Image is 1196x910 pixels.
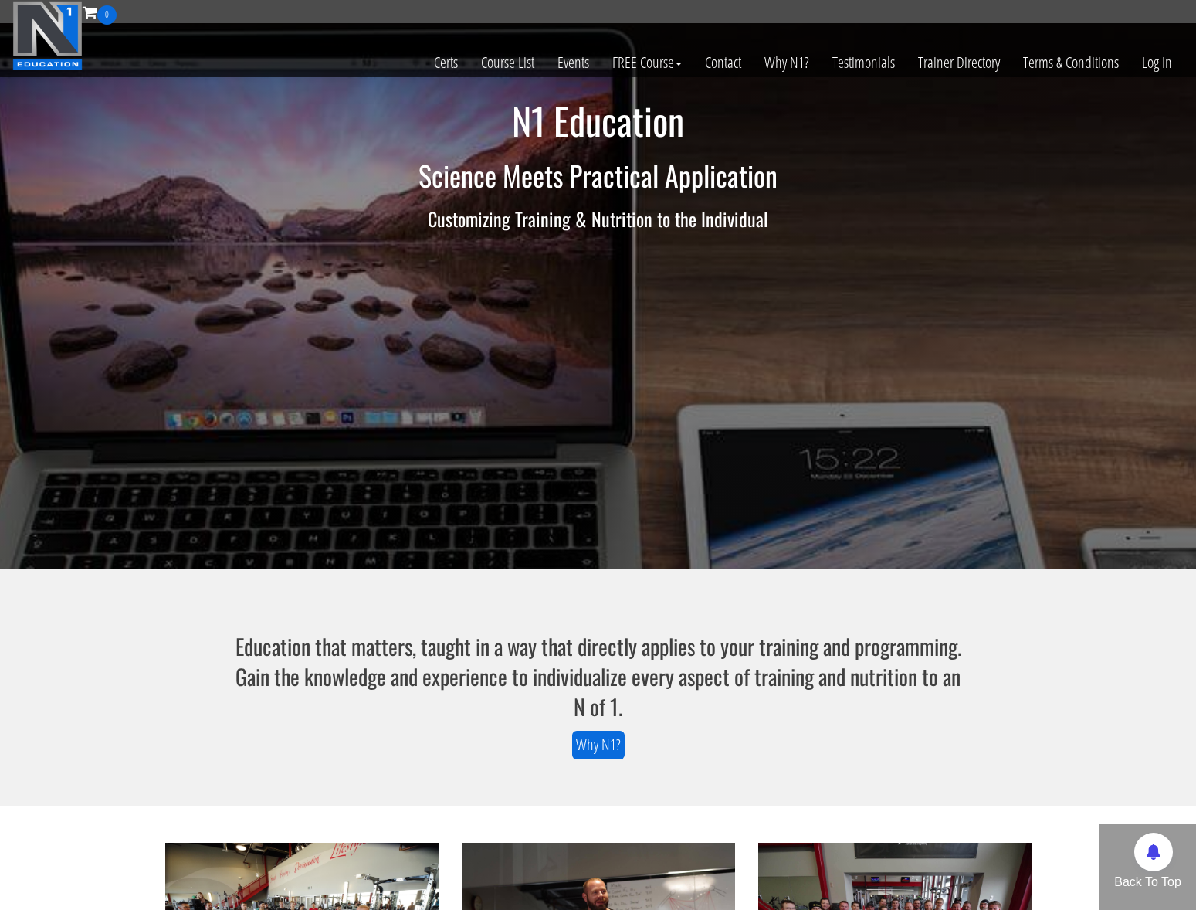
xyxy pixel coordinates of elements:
[469,25,546,100] a: Course List
[97,5,117,25] span: 0
[601,25,693,100] a: FREE Course
[1130,25,1184,100] a: Log In
[821,25,906,100] a: Testimonials
[147,209,1050,229] h3: Customizing Training & Nutrition to the Individual
[83,2,117,22] a: 0
[147,100,1050,141] h1: N1 Education
[753,25,821,100] a: Why N1?
[546,25,601,100] a: Events
[906,25,1011,100] a: Trainer Directory
[1011,25,1130,100] a: Terms & Conditions
[147,160,1050,191] h2: Science Meets Practical Application
[231,631,966,722] h3: Education that matters, taught in a way that directly applies to your training and programming. G...
[572,731,625,759] a: Why N1?
[693,25,753,100] a: Contact
[12,1,83,70] img: n1-education
[422,25,469,100] a: Certs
